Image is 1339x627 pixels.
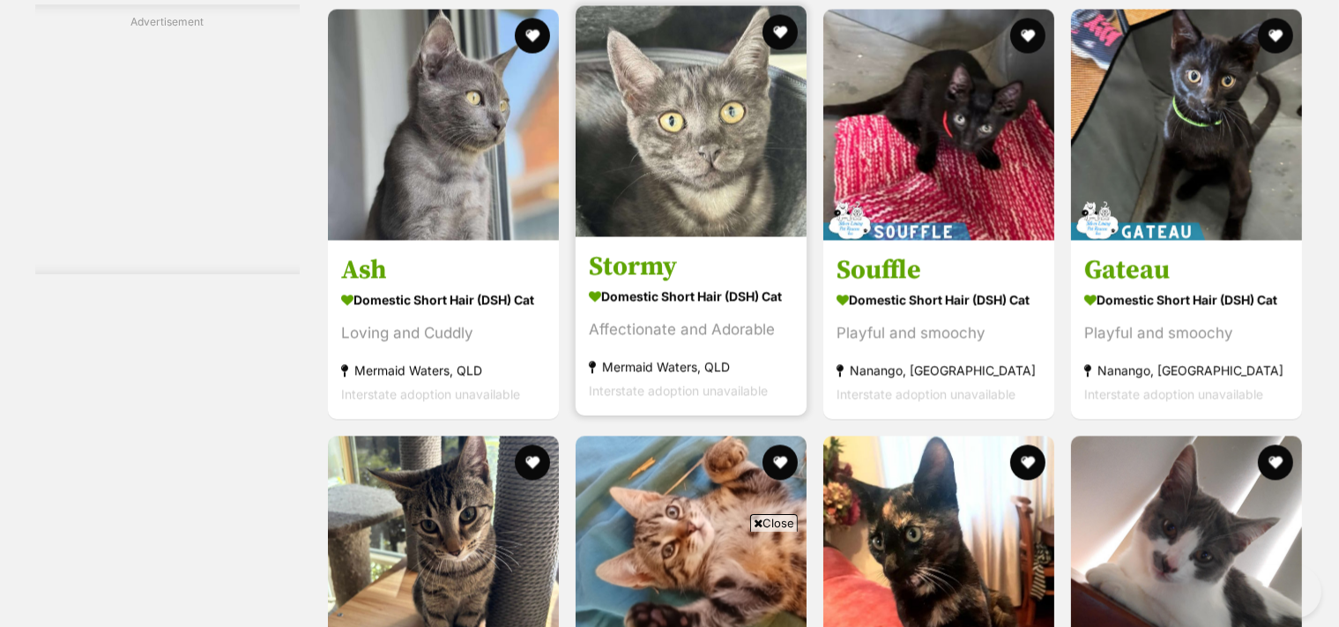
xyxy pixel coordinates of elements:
iframe: Advertisement [349,539,991,618]
a: Shop now [330,174,671,205]
a: $79.95 [330,80,373,98]
img: Souffle - Domestic Short Hair (DSH) Cat [823,9,1054,240]
button: favourite [762,444,798,480]
span: Interstate adoption unavailable [341,386,520,401]
strong: Domestic Short Hair (DSH) Cat [837,287,1041,312]
strong: Domestic Short Hair (DSH) Cat [1084,287,1289,312]
span: Interstate adoption unavailable [1084,386,1263,401]
a: Souffle Domestic Short Hair (DSH) Cat Playful and smoochy Nanango, [GEOGRAPHIC_DATA] Interstate a... [823,240,1054,419]
span: Interstate adoption unavailable [837,386,1015,401]
button: favourite [515,444,550,480]
button: favourite [1010,18,1045,53]
h3: Souffle [837,253,1041,287]
strong: Domestic Short Hair (DSH) Cat [341,287,546,312]
button: favourite [1259,444,1294,480]
h3: Ash [341,253,546,287]
span: Close [750,514,798,532]
button: favourite [1010,444,1045,480]
div: Affectionate and Adorable [589,317,793,341]
img: Stormy - Domestic Short Hair (DSH) Cat [576,5,807,236]
a: RetroLED - Cordless LED table lampin retro design Red [330,22,668,74]
span: Shop now [473,182,528,197]
iframe: Help Scout Beacon - Open [1227,565,1321,618]
h3: Stormy [589,250,793,283]
span: Interstate adoption unavailable [589,383,768,398]
a: Gateau Domestic Short Hair (DSH) Cat Playful and smoochy Nanango, [GEOGRAPHIC_DATA] Interstate ad... [1071,240,1302,419]
div: Advertisement [35,4,300,275]
img: Ash - Domestic Short Hair (DSH) Cat [328,9,559,240]
div: Playful and smoochy [837,321,1041,345]
div: Loving and Cuddly [341,321,546,345]
a: Stormy Domestic Short Hair (DSH) Cat Affectionate and Adorable Mermaid Waters, QLD Interstate ado... [576,236,807,415]
strong: Domestic Short Hair (DSH) Cat [589,283,793,309]
a: Ash Domestic Short Hair (DSH) Cat Loving and Cuddly Mermaid Waters, QLD Interstate adoption unava... [328,240,559,419]
h3: Gateau [1084,253,1289,287]
div: Playful and smoochy [1084,321,1289,345]
span: 50% Off [19,17,61,29]
button: favourite [762,14,798,49]
strong: Nanango, [GEOGRAPHIC_DATA] [1084,358,1289,382]
button: favourite [515,18,550,53]
a: Fascinating lighting effects for any ambience! Our RetroLEDtable lamp combines modern design with... [330,107,663,158]
a: 50% Off [8,8,323,213]
a: $159.90 [378,80,428,99]
strong: Nanango, [GEOGRAPHIC_DATA] [837,358,1041,382]
strong: Mermaid Waters, QLD [589,355,793,378]
a: Lazomi [748,102,786,117]
strong: Mermaid Waters, QLD [341,358,546,382]
img: Gateau - Domestic Short Hair (DSH) Cat [1071,9,1302,240]
iframe: Advertisement [35,37,300,258]
button: favourite [1259,18,1294,53]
